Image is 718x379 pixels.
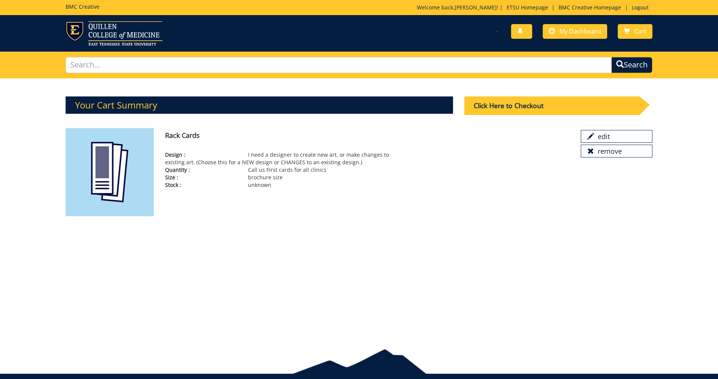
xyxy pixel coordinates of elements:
span: Cart [634,27,646,35]
p: I need a designer to create new art, or make changes to existing art. (Choose this for a NEW desi... [165,151,403,166]
h3: Your Cart Summary [66,96,453,114]
input: Search... [66,57,612,73]
button: Search [611,57,652,73]
a: ETSU Homepage [503,4,552,11]
span: Size : [165,174,248,181]
a: remove [581,145,652,157]
a: Logout [628,4,652,11]
span: My Dashboard [559,27,601,35]
span: Stock : [165,181,248,189]
a: Cart [618,24,652,39]
img: rack-cards-59492a653cf634.38175772.png [66,128,154,217]
a: Click Here to Checkout [464,110,651,117]
span: Design : [165,151,248,159]
p: unknown [165,181,403,189]
p: Welcome back, ! | | | [417,4,652,11]
a: [PERSON_NAME] [455,4,497,11]
p: Call us First cards for all clinics [165,166,403,174]
div: Click Here to Checkout [464,96,639,115]
a: edit [581,130,652,143]
a: My Dashboard [543,24,607,39]
h4: Rack Cards [165,132,569,139]
h5: BMC Creative [66,4,100,9]
p: brochure size [165,174,403,181]
span: Quantity : [165,166,248,174]
a: BMC Creative Homepage [555,4,625,11]
img: ETSU logo [66,21,162,46]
